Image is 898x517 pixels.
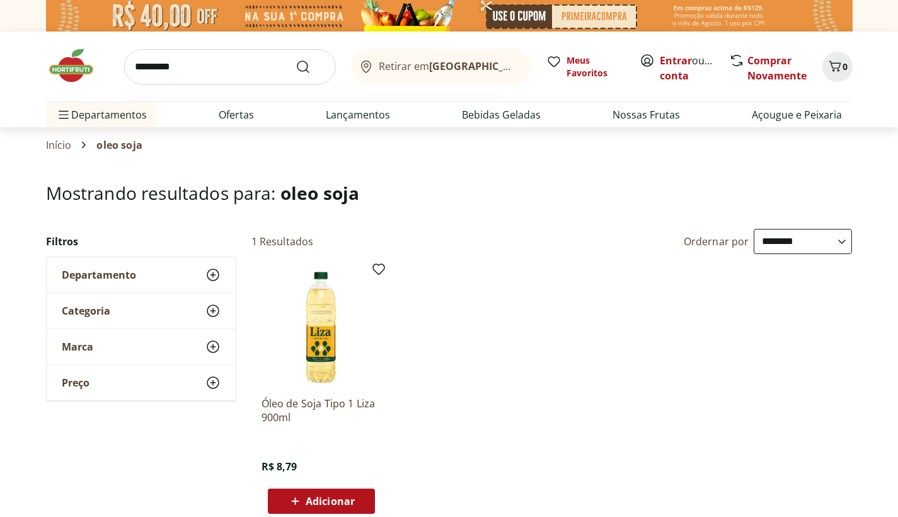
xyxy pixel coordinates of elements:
input: search [124,49,336,84]
a: Início [46,139,72,151]
button: Menu [56,100,71,130]
h1: Mostrando resultados para: [46,183,853,203]
a: Entrar [660,54,692,67]
a: Óleo de Soja Tipo 1 Liza 900ml [262,397,381,424]
span: Meus Favoritos [567,54,625,79]
b: [GEOGRAPHIC_DATA]/[GEOGRAPHIC_DATA] [429,59,642,73]
button: Preço [47,365,236,400]
span: Departamentos [56,100,147,130]
label: Ordernar por [684,235,749,248]
img: Óleo de Soja Tipo 1 Liza 900ml [262,267,381,386]
span: R$ 8,79 [262,460,297,473]
img: Hortifruti [46,47,109,84]
a: Bebidas Geladas [462,107,541,122]
button: Retirar em[GEOGRAPHIC_DATA]/[GEOGRAPHIC_DATA] [351,49,531,84]
a: Açougue e Peixaria [752,107,842,122]
a: Ofertas [219,107,254,122]
span: oleo soja [96,139,142,151]
span: Marca [62,340,93,353]
span: Departamento [62,269,136,281]
span: oleo soja [280,181,359,205]
button: Marca [47,329,236,364]
span: Adicionar [306,496,355,506]
a: Lançamentos [326,107,390,122]
button: Submit Search [296,59,326,74]
a: Criar conta [660,54,729,83]
a: Nossas Frutas [613,107,680,122]
a: Comprar Novamente [747,54,807,83]
button: Carrinho [822,52,853,82]
span: Categoria [62,305,110,317]
button: Departamento [47,257,236,293]
a: Meus Favoritos [546,54,625,79]
button: Adicionar [268,489,375,514]
span: Retirar em [379,61,518,72]
h2: Filtros [46,229,236,254]
span: 0 [843,61,848,73]
span: Preço [62,376,89,389]
h2: 1 Resultados [251,235,314,248]
button: Categoria [47,293,236,328]
span: ou [660,53,716,83]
